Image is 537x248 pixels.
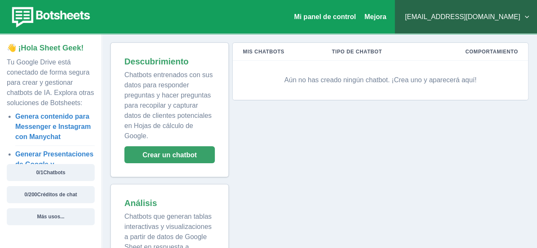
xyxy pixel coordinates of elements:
[7,5,93,29] img: botsheets-logo.png
[40,170,43,176] font: 1
[284,76,477,84] font: Aún no has creado ningún chatbot. ¡Crea uno y aparecerá aquí!
[37,192,77,198] font: Créditos de chat
[143,151,197,159] font: Crear un chatbot
[24,192,27,198] font: 0
[124,198,157,208] font: Análisis
[7,208,95,225] button: Más usos...
[332,49,382,55] font: Tipo de chatbot
[43,170,65,176] font: Chatbots
[124,57,188,66] font: Descubrimiento
[7,164,95,181] button: 0/1Chatbots
[37,214,65,220] font: Más usos...
[7,186,95,203] button: 0/200Créditos de chat
[27,192,28,198] font: /
[124,71,213,139] font: Chatbots entrenados con sus datos para responder preguntas y hacer preguntas para recopilar y cap...
[28,192,37,198] font: 200
[36,170,39,176] font: 0
[402,8,530,25] button: [EMAIL_ADDRESS][DOMAIN_NAME]
[7,44,84,52] font: 👋 ¡Hola Sheet Geek!
[465,49,518,55] font: Comportamiento
[124,146,215,163] button: Crear un chatbot
[15,113,91,140] a: Genera contenido para Messenger e Instagram con Manychat
[39,170,40,176] font: /
[7,59,94,106] font: Tu Google Drive está conectado de forma segura para crear y gestionar chatbots de IA. Explora otr...
[364,13,386,20] font: Mejora
[15,150,93,178] a: Generar Presentaciones de Google y Documentos de Google
[294,13,356,20] a: Mi panel de control
[243,49,284,55] font: Mis chatbots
